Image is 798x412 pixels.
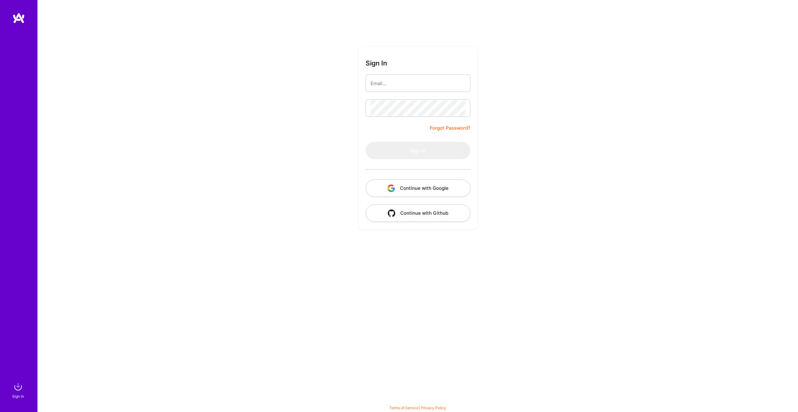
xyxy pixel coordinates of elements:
[371,75,465,91] input: Email...
[12,381,24,393] img: sign in
[388,209,395,217] img: icon
[12,393,24,400] div: Sign In
[421,405,446,410] a: Privacy Policy
[389,405,419,410] a: Terms of Service
[387,184,395,192] img: icon
[430,124,470,132] a: Forgot Password?
[13,381,24,400] a: sign inSign In
[389,405,446,410] span: |
[366,142,470,159] button: Sign In
[366,59,387,67] h3: Sign In
[12,12,25,24] img: logo
[366,180,470,197] button: Continue with Google
[366,204,470,222] button: Continue with Github
[37,393,798,409] div: © 2025 ATeams Inc., All rights reserved.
